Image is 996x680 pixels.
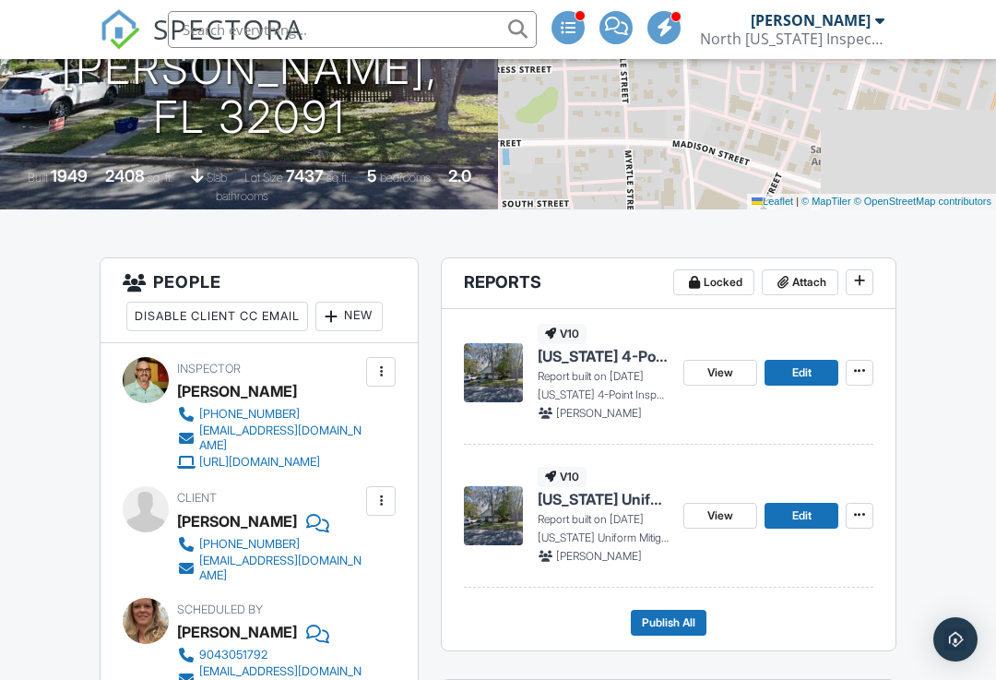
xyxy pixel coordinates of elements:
[199,407,300,422] div: [PHONE_NUMBER]
[177,424,362,453] a: [EMAIL_ADDRESS][DOMAIN_NAME]
[796,196,799,207] span: |
[126,302,308,331] div: Disable Client CC Email
[315,302,383,331] div: New
[177,377,297,405] div: [PERSON_NAME]
[28,171,48,185] span: Built
[199,424,362,453] div: [EMAIL_ADDRESS][DOMAIN_NAME]
[177,602,263,616] span: Scheduled By
[199,537,300,552] div: [PHONE_NUMBER]
[105,166,145,185] div: 2408
[177,507,297,535] div: [PERSON_NAME]
[854,196,991,207] a: © OpenStreetMap contributors
[177,618,297,646] div: [PERSON_NAME]
[177,554,362,583] a: [EMAIL_ADDRESS][DOMAIN_NAME]
[199,554,362,583] div: [EMAIL_ADDRESS][DOMAIN_NAME]
[177,491,217,505] span: Client
[801,196,851,207] a: © MapTiler
[244,171,283,185] span: Lot Size
[326,171,350,185] span: sq.ft.
[207,171,227,185] span: slab
[177,362,241,376] span: Inspector
[367,166,377,185] div: 5
[177,453,362,471] a: [URL][DOMAIN_NAME]
[700,30,884,48] div: North Florida Inspection Solutions
[199,648,267,662] div: 9043051792
[380,171,431,185] span: bedrooms
[177,535,362,554] a: [PHONE_NUMBER]
[216,189,268,203] span: bathrooms
[752,196,793,207] a: Leaflet
[148,171,173,185] span: sq. ft.
[100,9,140,50] img: The Best Home Inspection Software - Spectora
[751,11,871,30] div: [PERSON_NAME]
[933,617,978,662] div: Open Intercom Messenger
[51,166,88,185] div: 1949
[168,11,537,48] input: Search everything...
[177,646,362,664] a: 9043051792
[286,166,324,185] div: 7437
[101,258,418,343] h3: People
[199,455,320,470] div: [URL][DOMAIN_NAME]
[448,166,471,185] div: 2.0
[100,25,304,64] a: SPECTORA
[177,405,362,424] a: [PHONE_NUMBER]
